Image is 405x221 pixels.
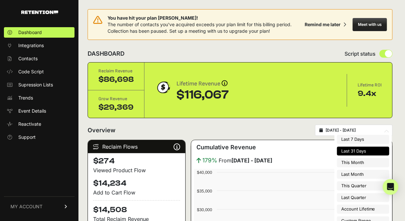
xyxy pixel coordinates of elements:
[337,158,389,167] li: This Month
[197,207,212,212] text: $30,000
[337,205,389,214] li: Account Lifetime
[18,95,33,101] span: Trends
[345,50,376,58] span: Script status
[18,42,44,49] span: Integrations
[108,22,292,34] span: The number of contacts you've acquired exceeds your plan limit for this billing period. Collectio...
[98,96,134,102] div: Grow Revenue
[155,79,171,96] img: dollar-coin-05c43ed7efb7bc0c12610022525b4bbbb207c7efeef5aecc26f025e68dcafac9.png
[93,156,180,166] h4: $274
[18,82,53,88] span: Supression Lists
[358,82,382,88] div: Lifetime ROI
[18,121,41,127] span: Reactivate
[337,135,389,144] li: Last 7 Days
[358,88,382,99] div: 9.4x
[4,80,75,90] a: Supression Lists
[302,19,349,30] button: Remind me later
[98,74,134,85] div: $86,698
[4,53,75,64] a: Contacts
[337,181,389,191] li: This Quarter
[219,157,272,164] span: From
[4,196,75,216] a: MY ACCOUNT
[177,88,229,101] div: $116,067
[93,200,180,215] h4: $14,508
[18,134,36,140] span: Support
[4,132,75,142] a: Support
[196,143,256,152] h3: Cumulative Revenue
[88,126,115,135] h2: Overview
[177,79,229,88] div: Lifetime Revenue
[197,170,212,175] text: $40,000
[4,106,75,116] a: Event Details
[202,156,217,165] span: 179%
[18,55,38,62] span: Contacts
[305,21,341,28] div: Remind me later
[231,157,272,164] strong: [DATE] - [DATE]
[18,108,46,114] span: Event Details
[18,29,42,36] span: Dashboard
[337,170,389,179] li: Last Month
[21,10,58,14] img: Retention.com
[4,93,75,103] a: Trends
[4,40,75,51] a: Integrations
[4,27,75,38] a: Dashboard
[4,119,75,129] a: Reactivate
[337,147,389,156] li: Last 31 Days
[10,203,42,210] span: MY ACCOUNT
[337,193,389,202] li: Last Quarter
[108,15,302,21] span: You have hit your plan [PERSON_NAME]!
[18,68,44,75] span: Code Script
[4,66,75,77] a: Code Script
[88,49,125,58] h2: DASHBOARD
[98,68,134,74] div: Reclaim Revenue
[93,189,180,196] div: Add to Cart Flow
[383,179,398,195] div: Open Intercom Messenger
[197,189,212,193] text: $35,000
[88,140,185,153] div: Reclaim Flows
[353,18,387,31] button: Meet with us
[93,166,180,174] div: Viewed Product Flow
[98,102,134,113] div: $29,369
[93,178,180,189] h4: $14,234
